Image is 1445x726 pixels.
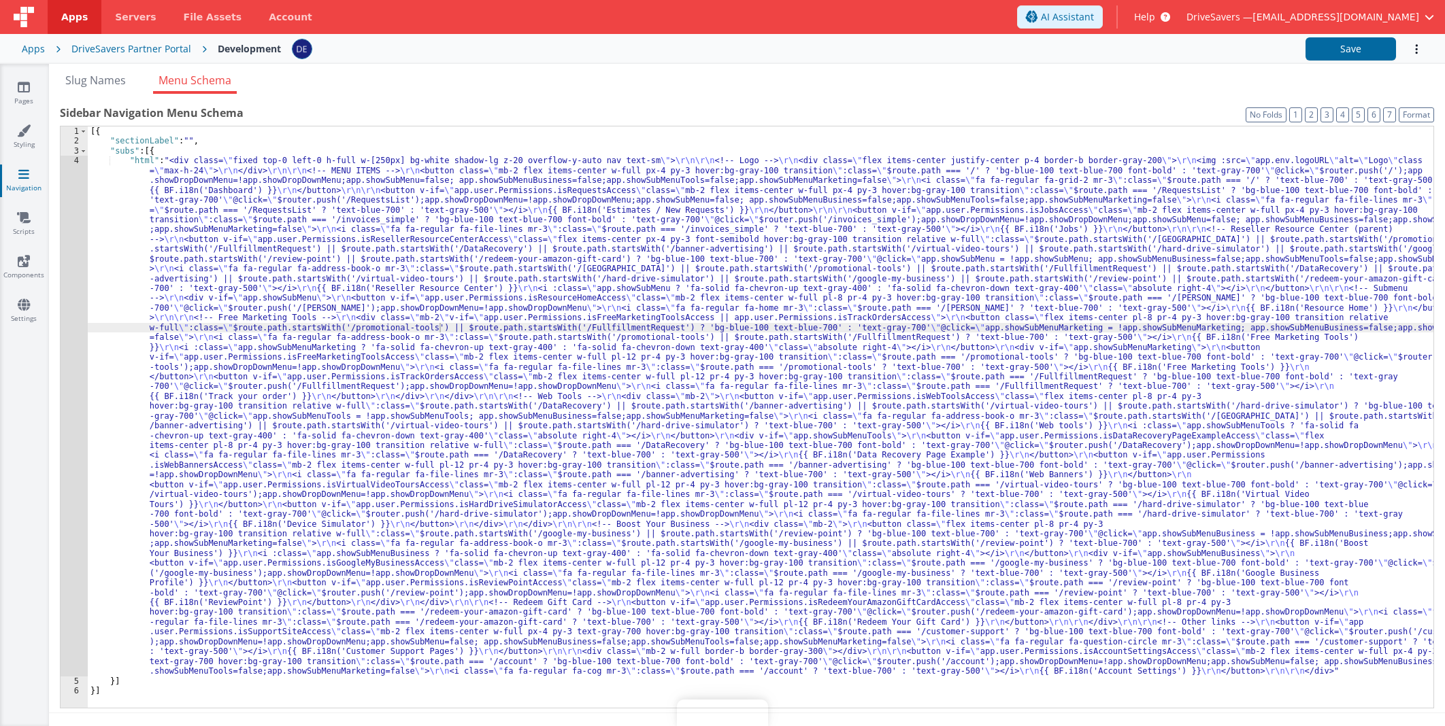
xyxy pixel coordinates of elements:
img: c1374c675423fc74691aaade354d0b4b [293,39,312,58]
span: [EMAIL_ADDRESS][DOMAIN_NAME] [1252,10,1419,24]
button: Save [1306,37,1396,60]
button: 4 [1336,107,1349,122]
div: 3 [61,146,88,156]
div: Development [218,42,281,56]
button: Options [1396,35,1423,63]
div: 5 [61,676,88,686]
button: 3 [1321,107,1333,122]
button: 2 [1305,107,1318,122]
span: Apps [61,10,88,24]
span: Sidebar Navigation Menu Schema [60,105,244,121]
button: 6 [1367,107,1380,122]
div: 1 [61,126,88,136]
span: AI Assistant [1041,10,1094,24]
button: No Folds [1246,107,1286,122]
div: DriveSavers Partner Portal [71,42,191,56]
div: 6 [61,686,88,695]
span: Slug Names [65,73,126,88]
button: Format [1399,107,1434,122]
div: 4 [61,156,88,676]
span: Menu Schema [159,73,231,88]
div: Apps [22,42,45,56]
div: 2 [61,136,88,145]
span: DriveSavers — [1186,10,1252,24]
span: File Assets [184,10,242,24]
span: Help [1134,10,1155,24]
button: 1 [1289,107,1302,122]
button: DriveSavers — [EMAIL_ADDRESS][DOMAIN_NAME] [1186,10,1434,24]
button: 7 [1383,107,1396,122]
button: AI Assistant [1017,5,1103,29]
button: 5 [1352,107,1365,122]
span: Servers [115,10,156,24]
